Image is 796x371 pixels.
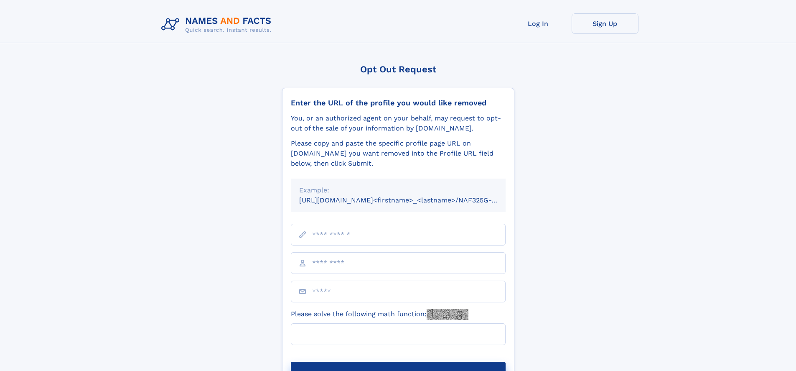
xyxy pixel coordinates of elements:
[291,309,468,320] label: Please solve the following math function:
[505,13,572,34] a: Log In
[299,185,497,195] div: Example:
[572,13,638,34] a: Sign Up
[291,98,506,107] div: Enter the URL of the profile you would like removed
[291,113,506,133] div: You, or an authorized agent on your behalf, may request to opt-out of the sale of your informatio...
[299,196,521,204] small: [URL][DOMAIN_NAME]<firstname>_<lastname>/NAF325G-xxxxxxxx
[158,13,278,36] img: Logo Names and Facts
[282,64,514,74] div: Opt Out Request
[291,138,506,169] div: Please copy and paste the specific profile page URL on [DOMAIN_NAME] you want removed into the Pr...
